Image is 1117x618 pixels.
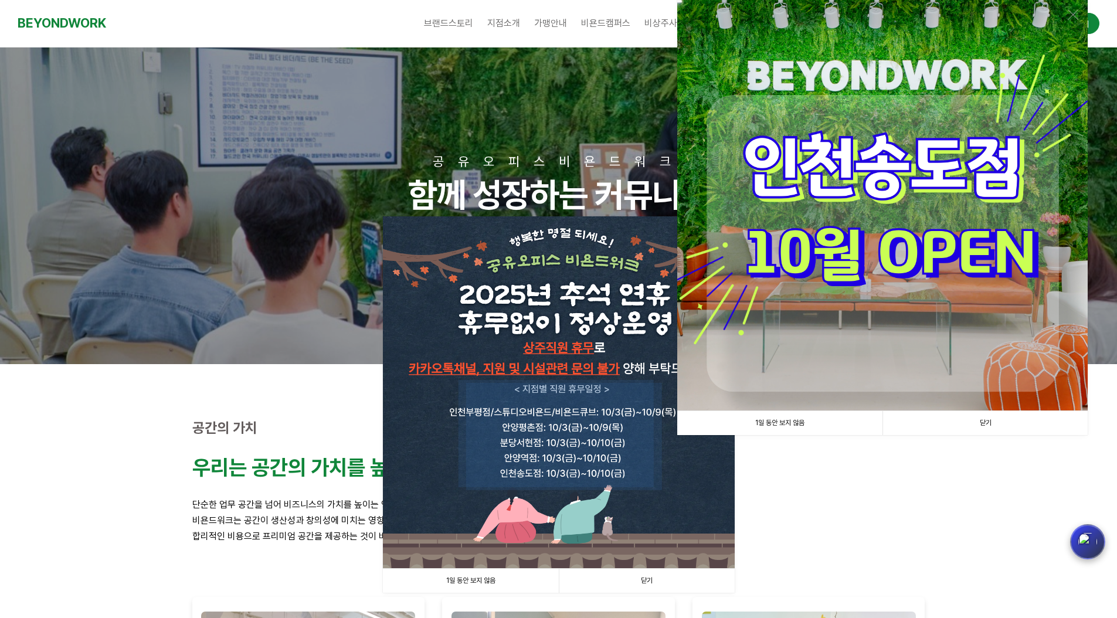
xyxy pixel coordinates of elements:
span: 비욘드캠퍼스 [581,18,630,29]
a: 1일 동안 보지 않음 [677,411,882,435]
p: 합리적인 비용으로 프리미엄 공간을 제공하는 것이 비욘드워크의 철학입니다. [192,528,925,544]
strong: 우리는 공간의 가치를 높입니다. [192,455,448,480]
a: 비상주사무실 [637,9,701,38]
a: 가맹안내 [527,9,574,38]
p: 비욘드워크는 공간이 생산성과 창의성에 미치는 영향을 잘 알고 있습니다. [192,512,925,528]
span: 가맹안내 [534,18,567,29]
img: fee4503f82b0d.png [383,216,735,568]
p: 단순한 업무 공간을 넘어 비즈니스의 가치를 높이는 영감의 공간을 만듭니다. [192,497,925,512]
span: 비상주사무실 [644,18,694,29]
button: 화수분 수집 시작 [1070,524,1105,559]
span: 지점소개 [487,18,520,29]
a: 브랜드스토리 [417,9,480,38]
a: 지점소개 [480,9,527,38]
a: 1일 동안 보지 않음 [383,569,559,593]
strong: 공간의 가치 [192,419,257,436]
span: 브랜드스토리 [424,18,473,29]
a: 비욘드캠퍼스 [574,9,637,38]
a: 닫기 [882,411,1088,435]
a: BEYONDWORK [18,12,106,34]
a: 닫기 [559,569,735,593]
